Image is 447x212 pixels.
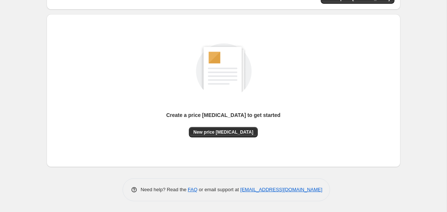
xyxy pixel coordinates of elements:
span: or email support at [197,187,240,192]
p: Create a price [MEDICAL_DATA] to get started [166,111,280,119]
a: [EMAIL_ADDRESS][DOMAIN_NAME] [240,187,322,192]
span: New price [MEDICAL_DATA] [193,129,253,135]
button: New price [MEDICAL_DATA] [189,127,258,137]
a: FAQ [188,187,197,192]
span: Need help? Read the [141,187,188,192]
